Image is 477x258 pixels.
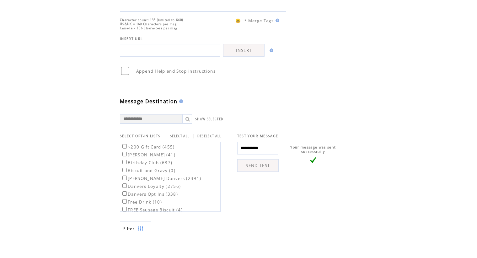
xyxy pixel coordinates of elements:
[120,26,177,30] span: Canada = 136 Characters per msg
[120,22,177,26] span: US&UK = 160 Characters per msg
[121,160,172,165] label: Birthday Club (637)
[122,199,127,204] input: Free Drink (10)
[310,157,316,163] img: vLarge.png
[122,144,127,149] input: $200 Gift Card (455)
[121,191,178,197] label: Danvers Opt Ins (338)
[122,207,127,211] input: FREE Sausage Biscuit (4)
[120,221,151,235] a: Filter
[123,226,135,231] span: Show filters
[235,18,241,24] span: 😀
[197,134,222,138] a: DESELECT ALL
[122,152,127,156] input: [PERSON_NAME] (41)
[170,134,190,138] a: SELECT ALL
[120,134,160,138] span: SELECT OPT-IN LISTS
[138,222,143,236] img: filters.png
[177,99,183,103] img: help.gif
[121,144,175,150] label: $200 Gift Card (455)
[121,176,201,181] label: [PERSON_NAME] Danvers (2391)
[136,68,216,74] span: Append Help and Stop instructions
[120,36,143,41] span: INSERT URL
[122,176,127,180] input: [PERSON_NAME] Danvers (2391)
[122,168,127,172] input: Biscuit and Gravy (0)
[268,48,273,52] img: help.gif
[122,160,127,164] input: Birthday Club (637)
[290,145,336,154] span: Your message was sent successfully
[122,183,127,188] input: Danvers Loyalty (2756)
[122,191,127,196] input: Danvers Opt Ins (338)
[195,117,223,121] a: SHOW SELECTED
[120,98,177,105] span: Message Destination
[274,19,279,22] img: help.gif
[237,134,278,138] span: TEST YOUR MESSAGE
[192,133,195,139] span: |
[120,18,183,22] span: Character count: 135 (limited to 640)
[121,152,175,158] label: [PERSON_NAME] (41)
[244,18,274,24] span: * Merge Tags
[121,183,181,189] label: Danvers Loyalty (2756)
[121,207,183,213] label: FREE Sausage Biscuit (4)
[237,159,279,172] a: SEND TEST
[121,199,162,205] label: Free Drink (10)
[121,168,175,173] label: Biscuit and Gravy (0)
[223,44,265,57] a: INSERT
